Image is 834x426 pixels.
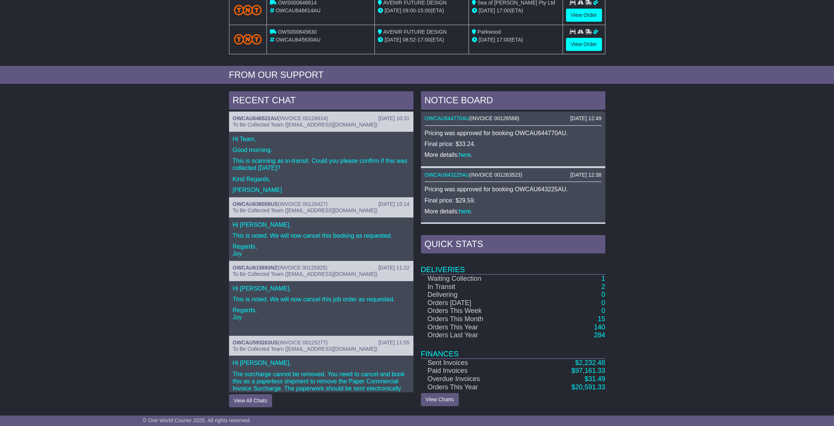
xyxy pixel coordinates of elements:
[425,115,602,122] div: ( )
[233,285,410,292] p: Hi [PERSON_NAME],
[233,201,410,207] div: ( )
[497,37,510,43] span: 17:00
[459,208,471,214] a: here
[421,323,533,332] td: Orders This Year
[278,29,317,35] span: OWS000645630
[276,7,320,13] span: OWCAU646614AU
[421,315,533,323] td: Orders This Month
[425,186,602,193] p: Pricing was approved for booking OWCAU643225AU.
[233,221,410,228] p: Hi [PERSON_NAME],
[378,7,466,15] div: - (ETA)
[233,346,377,352] span: To Be Collected Team ([EMAIL_ADDRESS][DOMAIN_NAME])
[601,283,605,290] a: 2
[471,115,518,121] span: INVOICE 00126588
[229,70,605,80] div: FROM OUR SUPPORT
[276,37,320,43] span: OWCAU645630AU
[233,265,410,271] div: ( )
[233,340,410,346] div: ( )
[233,115,410,122] div: ( )
[378,201,409,207] div: [DATE] 15:14
[421,299,533,307] td: Orders [DATE]
[421,375,533,383] td: Overdue Invoices
[421,393,459,406] a: View Charts
[478,29,501,35] span: Parkwood
[575,359,605,366] a: $2,232.48
[233,296,410,303] p: This is noted. We will now cancel this job order as requested.
[233,371,410,399] p: The surcharge cannot be removed. You need to cancel and book this as a paperless shipment to remo...
[472,7,560,15] div: (ETA)
[233,207,377,213] span: To Be Collected Team ([EMAIL_ADDRESS][DOMAIN_NAME])
[418,7,431,13] span: 15:00
[601,307,605,314] a: 0
[385,7,401,13] span: [DATE]
[233,136,410,143] p: Hi Team,
[594,323,605,331] a: 140
[479,7,495,13] span: [DATE]
[588,375,605,383] span: 31.49
[425,140,602,147] p: Final price: $33.24.
[233,146,410,153] p: Good morning.
[570,115,601,122] div: [DATE] 12:49
[403,37,416,43] span: 08:52
[571,367,605,374] a: $97,161.33
[421,340,605,359] td: Finances
[597,315,605,323] a: 15
[233,232,410,239] p: This is noted. We will now cancel this booking as requested.
[421,291,533,299] td: Delivering
[143,417,251,423] span: © One World Courier 2025. All rights reserved.
[479,37,495,43] span: [DATE]
[425,172,602,178] div: ( )
[421,307,533,315] td: Orders This Week
[566,9,602,22] a: View Order
[425,130,602,137] p: Pricing was approved for booking OWCAU644770AU.
[497,7,510,13] span: 17:00
[418,37,431,43] span: 17:00
[229,394,272,407] button: View All Chats
[459,152,471,158] a: here
[601,291,605,298] a: 0
[233,186,410,194] p: [PERSON_NAME]
[571,383,605,391] a: $20,591.33
[425,197,602,204] p: Final price: $29.59.
[280,340,326,346] span: INVOICE 00125277
[279,265,326,271] span: INVOICE 00125925
[403,7,416,13] span: 09:00
[421,255,605,274] td: Deliveries
[233,265,278,271] a: OWCAU615693NZ
[421,331,533,340] td: Orders Last Year
[233,115,278,121] a: OWCAU646522AU
[584,375,605,383] a: $31.49
[575,367,605,374] span: 97,161.33
[471,172,521,178] span: INVOICE 001263523
[566,38,602,51] a: View Order
[601,275,605,282] a: 1
[233,340,278,346] a: OWCAU593263US
[472,36,560,44] div: (ETA)
[385,37,401,43] span: [DATE]
[234,5,262,15] img: TNT_Domestic.png
[425,172,470,178] a: OWCAU643225AU
[421,383,533,392] td: Orders This Year
[421,91,605,112] div: NOTICE BOARD
[233,176,410,183] p: Kind Regards,
[421,283,533,291] td: In Transit
[280,201,326,207] span: INVOICE 00126427
[579,359,605,366] span: 2,232.48
[280,115,326,121] span: INVOICE 00126614
[378,340,409,346] div: [DATE] 11:55
[421,235,605,255] div: Quick Stats
[425,115,470,121] a: OWCAU644770AU
[425,208,602,215] p: More details: .
[421,359,533,367] td: Sent Invoices
[425,151,602,158] p: More details: .
[378,265,409,271] div: [DATE] 11:22
[233,243,410,257] p: Regards, Joy
[229,91,413,112] div: RECENT CHAT
[421,367,533,375] td: Paid Invoices
[378,36,466,44] div: - (ETA)
[233,122,377,128] span: To Be Collected Team ([EMAIL_ADDRESS][DOMAIN_NAME])
[421,274,533,283] td: Waiting Collection
[233,157,410,171] p: This is scanning as in-transit. Could you please confirm if this was collected [DATE]?
[233,307,410,321] p: Regards, Joy
[383,29,446,35] span: AVENIR FUTURE DESIGN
